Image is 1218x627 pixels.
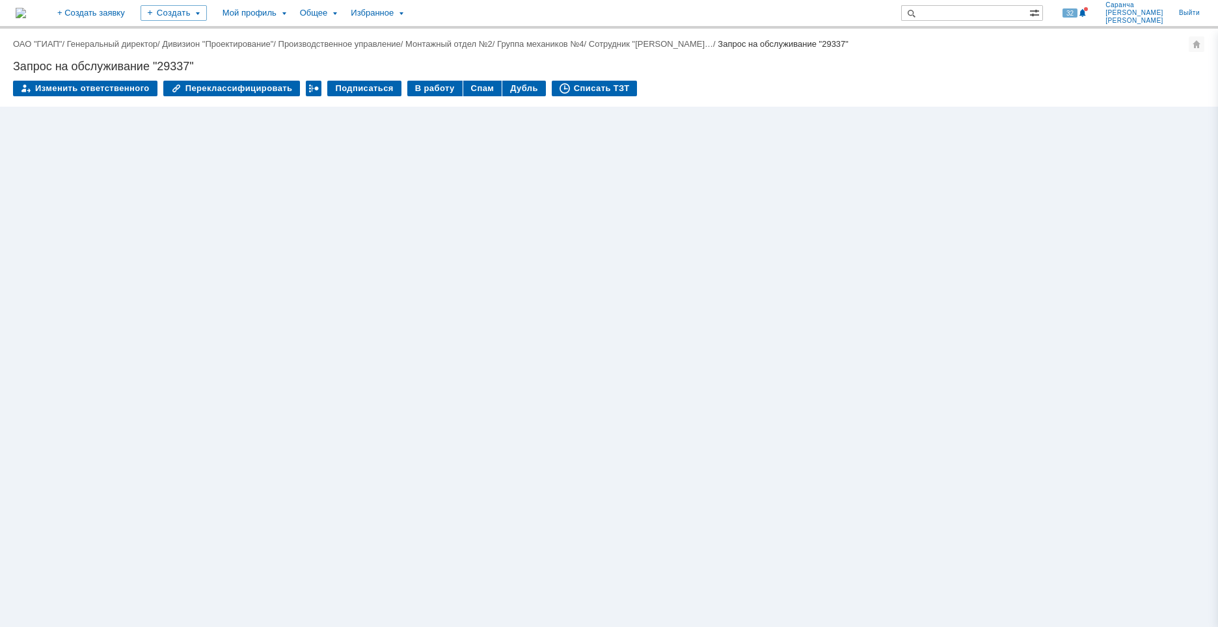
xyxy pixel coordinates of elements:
[1105,9,1163,17] span: [PERSON_NAME]
[497,39,589,49] div: /
[1105,17,1163,25] span: [PERSON_NAME]
[306,81,321,96] div: Работа с массовостью
[162,39,273,49] a: Дивизион "Проектирование"
[16,8,26,18] a: Перейти на домашнюю страницу
[67,39,157,49] a: Генеральный директор
[13,60,1205,73] div: Запрос на обслуживание "29337"
[141,5,207,21] div: Создать
[1105,1,1163,9] span: Саранча
[16,8,26,18] img: logo
[589,39,713,49] a: Сотрудник "[PERSON_NAME]…
[1062,8,1077,18] span: 32
[1029,6,1042,18] span: Расширенный поиск
[405,39,497,49] div: /
[718,39,848,49] div: Запрос на обслуживание "29337"
[13,39,67,49] div: /
[1189,36,1204,52] div: Сделать домашней страницей
[162,39,278,49] div: /
[497,39,584,49] a: Группа механиков №4
[13,39,62,49] a: ОАО "ГИАП"
[278,39,401,49] a: Производственное управление
[67,39,163,49] div: /
[405,39,493,49] a: Монтажный отдел №2
[589,39,718,49] div: /
[278,39,406,49] div: /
